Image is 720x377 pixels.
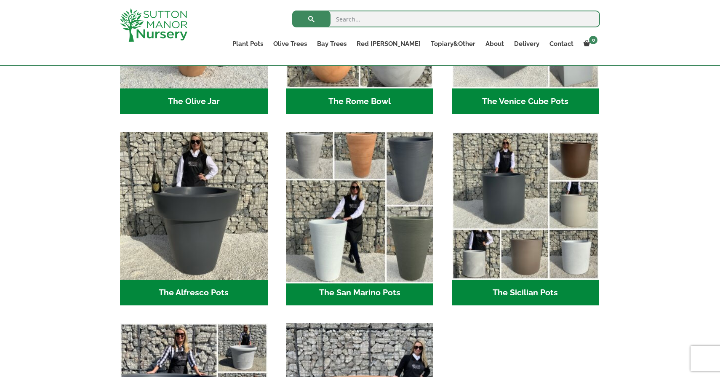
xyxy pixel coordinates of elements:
a: Bay Trees [312,38,352,50]
a: Visit product category The Sicilian Pots [452,132,600,305]
input: Search... [292,11,600,27]
h2: The Venice Cube Pots [452,88,600,115]
a: Olive Trees [268,38,312,50]
img: The Alfresco Pots [120,132,268,280]
a: Contact [544,38,579,50]
h2: The San Marino Pots [286,280,434,306]
a: Red [PERSON_NAME] [352,38,426,50]
a: Delivery [509,38,544,50]
a: Plant Pots [227,38,268,50]
img: logo [120,8,187,42]
h2: The Olive Jar [120,88,268,115]
a: Topiary&Other [426,38,480,50]
a: Visit product category The San Marino Pots [286,132,434,305]
a: About [480,38,509,50]
a: 0 [579,38,600,50]
span: 0 [589,36,597,44]
h2: The Rome Bowl [286,88,434,115]
h2: The Alfresco Pots [120,280,268,306]
a: Visit product category The Alfresco Pots [120,132,268,305]
img: The San Marino Pots [282,128,437,283]
img: The Sicilian Pots [452,132,600,280]
h2: The Sicilian Pots [452,280,600,306]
